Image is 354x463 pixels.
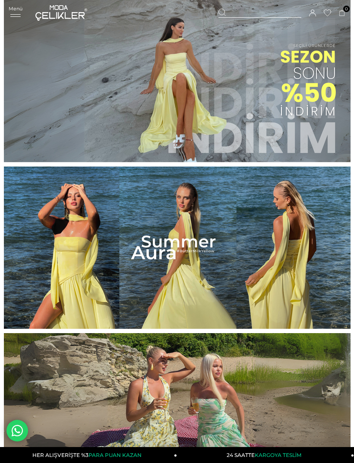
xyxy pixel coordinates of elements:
[339,10,345,16] a: 0
[4,167,351,329] img: https://www.modacelikler.com/yeni-gelenler
[177,447,354,463] a: 24 SAATTEKARGOYA TESLİM
[255,452,301,458] span: KARGOYA TESLİM
[35,5,87,21] img: logo
[88,452,142,458] span: PARA PUAN KAZAN
[9,6,22,12] span: Menü
[3,167,351,329] a: https://www.modacelikler.com/yeni-gelenler
[343,6,350,12] span: 0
